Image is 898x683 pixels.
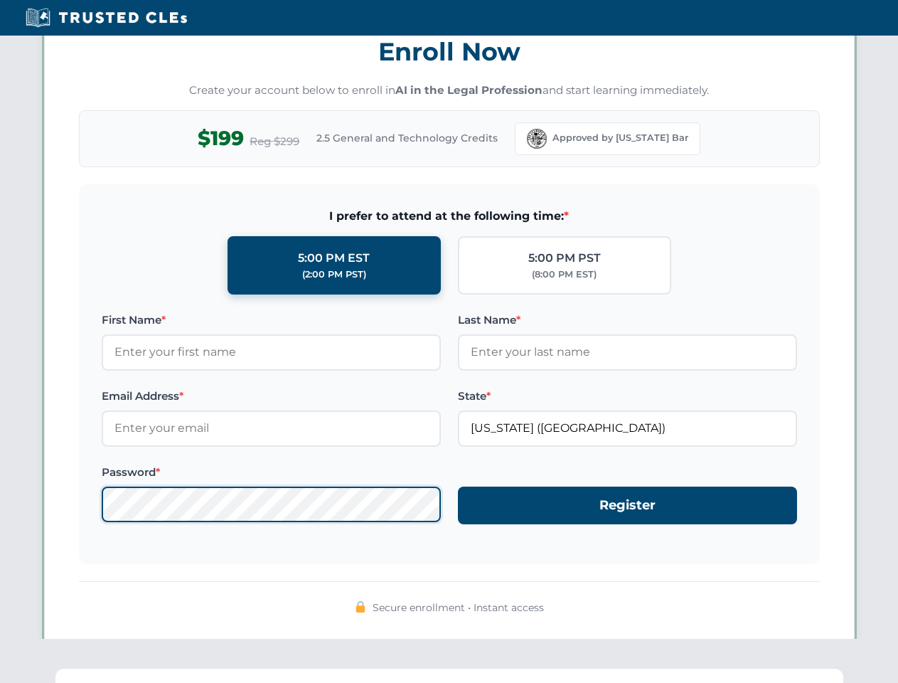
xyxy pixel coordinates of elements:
[373,600,544,615] span: Secure enrollment • Instant access
[79,29,820,74] h3: Enroll Now
[102,334,441,370] input: Enter your first name
[102,312,441,329] label: First Name
[532,268,597,282] div: (8:00 PM EST)
[316,130,498,146] span: 2.5 General and Technology Credits
[458,334,797,370] input: Enter your last name
[21,7,191,28] img: Trusted CLEs
[198,122,244,154] span: $199
[250,133,299,150] span: Reg $299
[458,312,797,329] label: Last Name
[298,249,370,268] div: 5:00 PM EST
[102,464,441,481] label: Password
[79,83,820,99] p: Create your account below to enroll in and start learning immediately.
[458,388,797,405] label: State
[302,268,366,282] div: (2:00 PM PST)
[355,601,366,613] img: 🔒
[102,411,441,446] input: Enter your email
[395,83,542,97] strong: AI in the Legal Profession
[102,388,441,405] label: Email Address
[458,411,797,446] input: Florida (FL)
[552,131,688,145] span: Approved by [US_STATE] Bar
[102,207,797,226] span: I prefer to attend at the following time:
[528,249,601,268] div: 5:00 PM PST
[527,129,547,149] img: Florida Bar
[458,487,797,524] button: Register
